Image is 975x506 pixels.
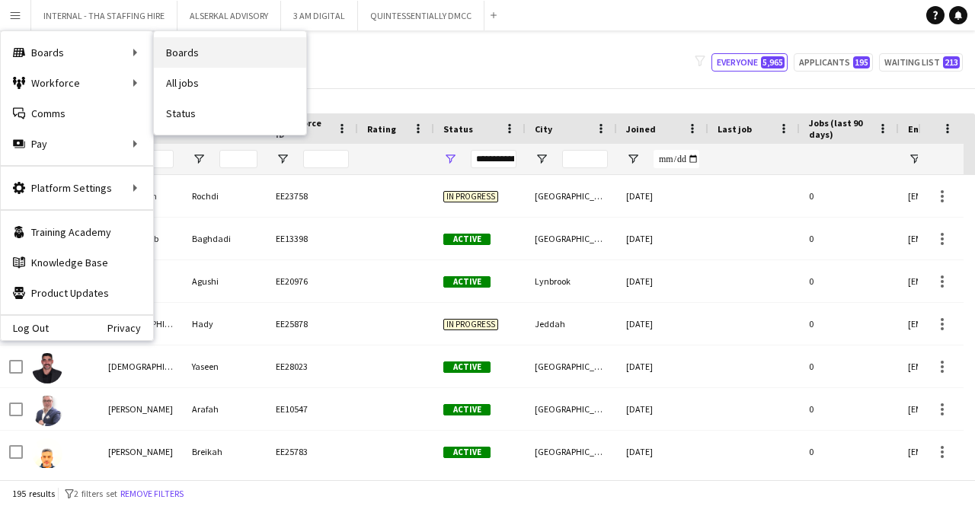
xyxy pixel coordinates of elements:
[183,175,267,217] div: Rochdi
[617,218,708,259] div: [DATE]
[800,218,899,259] div: 0
[183,303,267,345] div: Hady
[526,175,617,217] div: [GEOGRAPHIC_DATA]
[617,303,708,345] div: [DATE]
[526,218,617,259] div: [GEOGRAPHIC_DATA]
[1,98,153,129] a: Comms
[443,404,491,415] span: Active
[800,260,899,302] div: 0
[943,56,960,68] span: 213
[183,345,267,387] div: Yaseen
[267,345,358,387] div: EE28023
[32,353,62,383] img: Adham Yaseen
[32,438,62,469] img: Ahmed Breikah
[526,303,617,345] div: Jeddah
[267,175,358,217] div: EE23758
[1,129,153,159] div: Pay
[267,431,358,473] div: EE25783
[908,123,932,135] span: Email
[99,388,183,430] div: [PERSON_NAME]
[562,150,608,168] input: City Filter Input
[853,56,870,68] span: 195
[358,1,484,30] button: QUINTESSENTIALLY DMCC
[443,152,457,166] button: Open Filter Menu
[617,431,708,473] div: [DATE]
[443,191,498,202] span: In progress
[267,218,358,259] div: EE13398
[617,345,708,387] div: [DATE]
[800,345,899,387] div: 0
[1,217,153,247] a: Training Academy
[107,322,153,334] a: Privacy
[443,234,491,245] span: Active
[177,1,281,30] button: ALSERKAL ADVISORY
[1,37,153,68] div: Boards
[908,152,922,166] button: Open Filter Menu
[1,68,153,98] div: Workforce
[136,150,174,168] input: First Name Filter Input
[617,260,708,302] div: [DATE]
[626,152,640,166] button: Open Filter Menu
[809,117,871,140] span: Jobs (last 90 days)
[617,388,708,430] div: [DATE]
[617,175,708,217] div: [DATE]
[276,152,289,166] button: Open Filter Menu
[1,278,153,308] a: Product Updates
[526,260,617,302] div: Lynbrook
[267,303,358,345] div: EE25878
[443,319,498,330] span: In progress
[535,123,552,135] span: City
[800,175,899,217] div: 0
[154,37,306,68] a: Boards
[267,260,358,302] div: EE20976
[800,303,899,345] div: 0
[711,53,788,72] button: Everyone5,965
[654,150,699,168] input: Joined Filter Input
[32,396,62,426] img: Ahmad Arafah
[117,485,187,502] button: Remove filters
[192,152,206,166] button: Open Filter Menu
[718,123,752,135] span: Last job
[219,150,257,168] input: Last Name Filter Input
[1,247,153,278] a: Knowledge Base
[154,98,306,129] a: Status
[99,431,183,473] div: [PERSON_NAME]
[74,488,117,499] span: 2 filters set
[761,56,785,68] span: 5,965
[626,123,656,135] span: Joined
[526,431,617,473] div: [GEOGRAPHIC_DATA]
[183,388,267,430] div: Arafah
[1,173,153,203] div: Platform Settings
[281,1,358,30] button: 3 AM DIGITAL
[154,68,306,98] a: All jobs
[31,1,177,30] button: INTERNAL - THA STAFFING HIRE
[1,322,49,334] a: Log Out
[879,53,963,72] button: Waiting list213
[267,388,358,430] div: EE10547
[183,431,267,473] div: Breikah
[535,152,548,166] button: Open Filter Menu
[99,345,183,387] div: [DEMOGRAPHIC_DATA]
[367,123,396,135] span: Rating
[800,388,899,430] div: 0
[526,345,617,387] div: [GEOGRAPHIC_DATA]
[443,447,491,458] span: Active
[183,218,267,259] div: Baghdadi
[794,53,873,72] button: Applicants195
[443,276,491,288] span: Active
[800,431,899,473] div: 0
[443,123,473,135] span: Status
[526,388,617,430] div: [GEOGRAPHIC_DATA]
[183,260,267,302] div: Agushi
[303,150,349,168] input: Workforce ID Filter Input
[443,361,491,373] span: Active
